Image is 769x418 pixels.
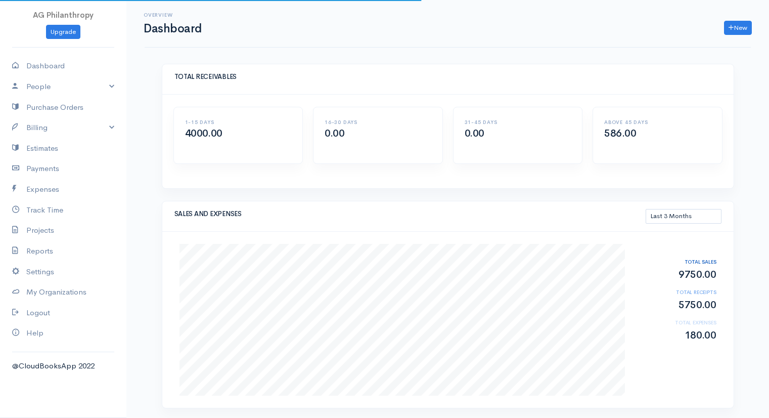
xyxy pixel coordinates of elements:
h6: ABOVE 45 DAYS [604,119,711,125]
a: New [724,21,752,35]
h6: TOTAL EXPENSES [635,320,716,325]
div: @CloudBooksApp 2022 [12,360,114,372]
h2: 5750.00 [635,300,716,311]
h5: TOTAL RECEIVABLES [174,73,721,80]
h1: Dashboard [144,22,202,35]
span: 4000.00 [185,127,222,140]
h2: 180.00 [635,330,716,341]
h6: 16-30 DAYS [325,119,431,125]
h6: 1-15 DAYS [185,119,292,125]
h2: 9750.00 [635,269,716,280]
span: 586.00 [604,127,637,140]
span: 0.00 [465,127,484,140]
h6: TOTAL RECEIPTS [635,289,716,295]
h6: TOTAL SALES [635,259,716,265]
h6: Overview [144,12,202,18]
a: Upgrade [46,25,80,39]
span: AG Philanthropy [33,10,94,20]
h6: 31-45 DAYS [465,119,571,125]
h5: SALES AND EXPENSES [174,211,646,218]
span: 0.00 [325,127,344,140]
